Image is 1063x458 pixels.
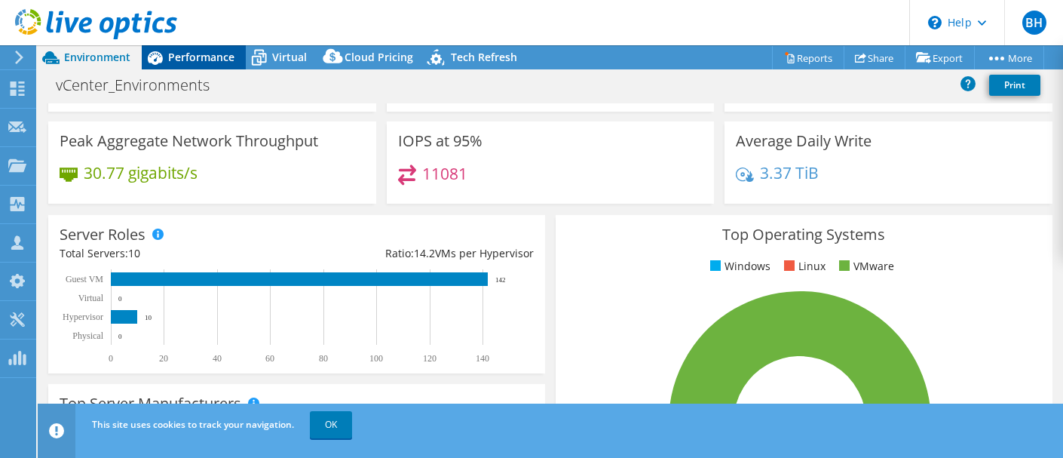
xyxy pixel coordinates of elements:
text: 60 [265,353,274,364]
div: Ratio: VMs per Hypervisor [296,245,533,262]
span: Virtual [272,50,307,64]
text: Guest VM [66,274,103,284]
li: Windows [706,258,770,275]
text: 120 [423,353,437,364]
h3: Top Server Manufacturers [60,395,241,412]
text: 140 [476,353,489,364]
span: 10 [128,246,140,260]
h4: 11081 [422,165,467,182]
h4: 30.77 gigabits/s [84,164,198,181]
text: Physical [72,330,103,341]
h3: Peak Aggregate Network Throughput [60,133,318,149]
h3: Server Roles [60,226,146,243]
li: Linux [780,258,826,275]
span: Performance [168,50,234,64]
span: 14.2 [414,246,435,260]
text: 0 [109,353,113,364]
text: Virtual [78,293,104,303]
a: Reports [772,46,844,69]
text: 10 [145,314,152,321]
a: Share [844,46,905,69]
a: More [974,46,1044,69]
a: Export [905,46,975,69]
h3: Top Operating Systems [567,226,1041,243]
a: OK [310,411,352,438]
text: 142 [495,276,506,284]
span: Cloud Pricing [345,50,413,64]
span: BH [1022,11,1046,35]
h4: 3.37 TiB [760,164,819,181]
text: 20 [159,353,168,364]
text: 40 [213,353,222,364]
h3: IOPS at 95% [398,133,482,149]
a: Print [989,75,1040,96]
text: 80 [319,353,328,364]
text: 0 [118,295,122,303]
span: This site uses cookies to track your navigation. [92,418,294,431]
span: Tech Refresh [451,50,517,64]
h1: vCenter_Environments [49,77,233,94]
li: VMware [835,258,894,275]
h3: Average Daily Write [736,133,872,149]
svg: \n [928,16,942,29]
span: Environment [64,50,130,64]
text: 0 [118,333,122,340]
div: Total Servers: [60,245,296,262]
text: Hypervisor [63,312,103,322]
text: 100 [369,353,383,364]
